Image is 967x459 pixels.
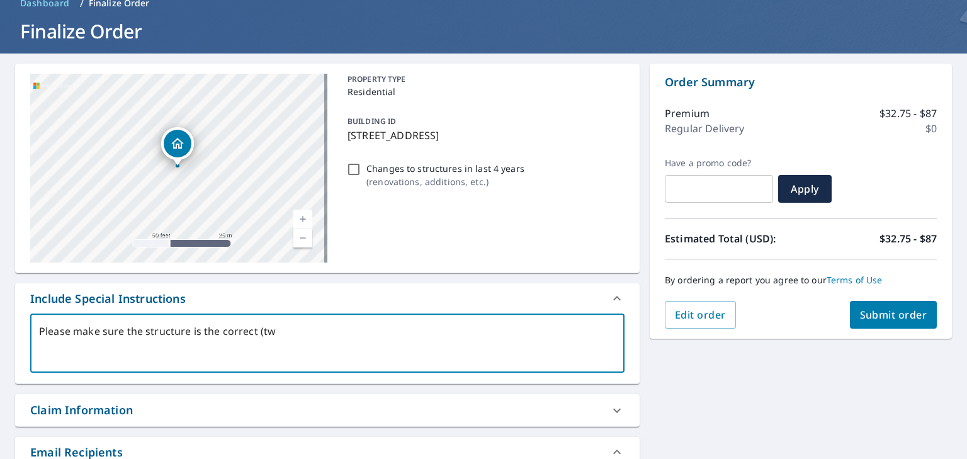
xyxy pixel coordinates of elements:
p: $0 [925,121,937,136]
p: PROPERTY TYPE [348,74,619,85]
p: [STREET_ADDRESS] [348,128,619,143]
span: Apply [788,182,822,196]
div: Include Special Instructions [15,283,640,314]
div: Include Special Instructions [30,290,186,307]
h1: Finalize Order [15,18,952,44]
a: Terms of Use [827,274,883,286]
a: Current Level 19, Zoom In [293,210,312,229]
label: Have a promo code? [665,157,773,169]
span: Edit order [675,308,726,322]
p: $32.75 - $87 [879,106,937,121]
p: BUILDING ID [348,116,396,127]
p: Regular Delivery [665,121,744,136]
p: ( renovations, additions, etc. ) [366,175,524,188]
a: Current Level 19, Zoom Out [293,229,312,247]
p: Residential [348,85,619,98]
p: Estimated Total (USD): [665,231,801,246]
p: Changes to structures in last 4 years [366,162,524,175]
p: $32.75 - $87 [879,231,937,246]
button: Edit order [665,301,736,329]
button: Apply [778,175,832,203]
p: By ordering a report you agree to our [665,275,937,286]
button: Submit order [850,301,937,329]
p: Order Summary [665,74,937,91]
div: Claim Information [30,402,133,419]
p: Premium [665,106,710,121]
div: Claim Information [15,394,640,426]
span: Submit order [860,308,927,322]
div: Dropped pin, building 1, Residential property, 110 Stoney Creek Vis Wimberley, TX 78676 [161,127,194,166]
textarea: Please make sure the structure is the correct (tw [39,326,616,361]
